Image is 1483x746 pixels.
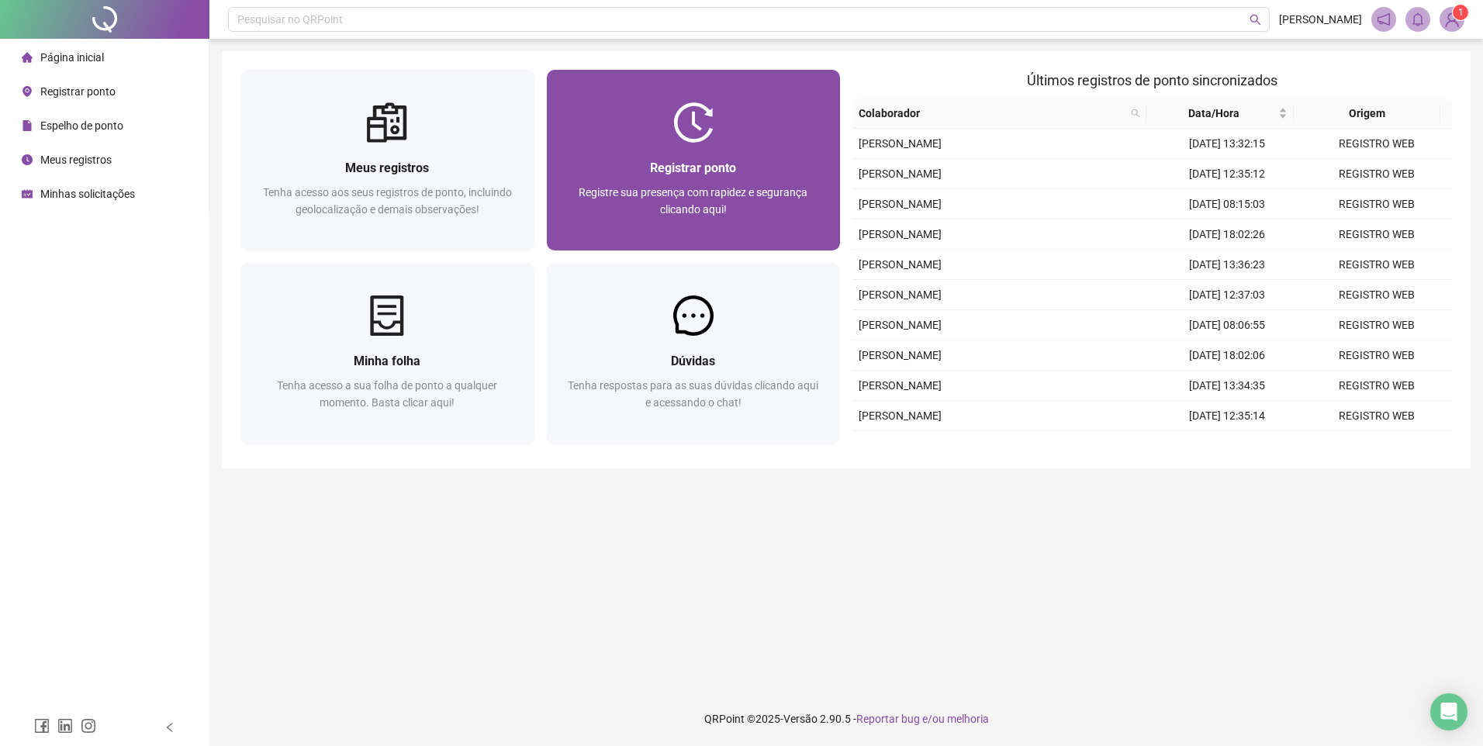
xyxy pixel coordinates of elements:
span: notification [1377,12,1391,26]
span: home [22,52,33,63]
span: [PERSON_NAME] [859,228,942,240]
a: DúvidasTenha respostas para as suas dúvidas clicando aqui e acessando o chat! [547,263,841,444]
span: Dúvidas [671,354,715,368]
span: [PERSON_NAME] [859,409,942,422]
td: [DATE] 18:02:26 [1153,219,1302,250]
span: Espelho de ponto [40,119,123,132]
span: instagram [81,718,96,734]
td: REGISTRO WEB [1302,401,1452,431]
th: Origem [1294,98,1441,129]
span: environment [22,86,33,97]
span: Página inicial [40,51,104,64]
td: [DATE] 12:37:03 [1153,280,1302,310]
span: Registrar ponto [650,161,736,175]
td: [DATE] 13:36:23 [1153,250,1302,280]
td: [DATE] 13:32:15 [1153,129,1302,159]
td: REGISTRO WEB [1302,371,1452,401]
span: [PERSON_NAME] [859,288,942,301]
td: REGISTRO WEB [1302,340,1452,371]
span: Data/Hora [1153,105,1275,122]
span: Colaborador [859,105,1125,122]
span: file [22,120,33,131]
td: REGISTRO WEB [1302,129,1452,159]
span: [PERSON_NAME] [859,168,942,180]
sup: Atualize o seu contato no menu Meus Dados [1453,5,1468,20]
td: REGISTRO WEB [1302,189,1452,219]
td: [DATE] 08:06:55 [1153,310,1302,340]
span: Minhas solicitações [40,188,135,200]
span: left [164,722,175,733]
div: Open Intercom Messenger [1430,693,1467,730]
span: [PERSON_NAME] [859,349,942,361]
span: [PERSON_NAME] [859,198,942,210]
span: [PERSON_NAME] [859,137,942,150]
span: Últimos registros de ponto sincronizados [1027,72,1277,88]
td: REGISTRO WEB [1302,159,1452,189]
span: facebook [34,718,50,734]
td: REGISTRO WEB [1302,280,1452,310]
td: [DATE] 08:15:03 [1153,189,1302,219]
footer: QRPoint © 2025 - 2.90.5 - [209,692,1483,746]
td: [DATE] 08:11:48 [1153,431,1302,461]
span: [PERSON_NAME] [859,258,942,271]
a: Registrar pontoRegistre sua presença com rapidez e segurança clicando aqui! [547,70,841,250]
td: REGISTRO WEB [1302,250,1452,280]
td: [DATE] 13:34:35 [1153,371,1302,401]
span: Tenha acesso aos seus registros de ponto, incluindo geolocalização e demais observações! [263,186,512,216]
span: clock-circle [22,154,33,165]
span: Tenha respostas para as suas dúvidas clicando aqui e acessando o chat! [568,379,818,409]
span: linkedin [57,718,73,734]
span: search [1128,102,1143,125]
span: search [1250,14,1261,26]
th: Data/Hora [1146,98,1294,129]
span: schedule [22,188,33,199]
span: Meus registros [40,154,112,166]
span: [PERSON_NAME] [859,319,942,331]
span: Tenha acesso a sua folha de ponto a qualquer momento. Basta clicar aqui! [277,379,497,409]
span: Reportar bug e/ou melhoria [856,713,989,725]
span: 1 [1458,7,1464,18]
span: Registrar ponto [40,85,116,98]
td: [DATE] 18:02:06 [1153,340,1302,371]
span: bell [1411,12,1425,26]
span: [PERSON_NAME] [1279,11,1362,28]
td: REGISTRO WEB [1302,310,1452,340]
span: search [1131,109,1140,118]
span: Meus registros [345,161,429,175]
span: Minha folha [354,354,420,368]
span: [PERSON_NAME] [859,379,942,392]
span: Versão [783,713,818,725]
a: Meus registrosTenha acesso aos seus registros de ponto, incluindo geolocalização e demais observa... [240,70,534,250]
td: REGISTRO WEB [1302,219,1452,250]
img: 89977 [1440,8,1464,31]
td: [DATE] 12:35:12 [1153,159,1302,189]
td: [DATE] 12:35:14 [1153,401,1302,431]
span: Registre sua presença com rapidez e segurança clicando aqui! [579,186,807,216]
a: Minha folhaTenha acesso a sua folha de ponto a qualquer momento. Basta clicar aqui! [240,263,534,444]
td: REGISTRO WEB [1302,431,1452,461]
